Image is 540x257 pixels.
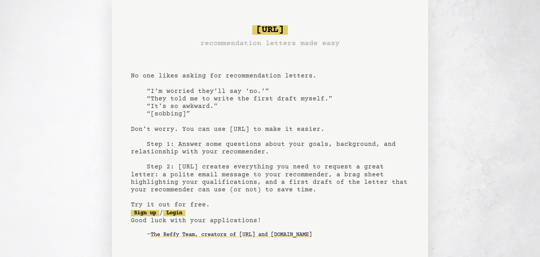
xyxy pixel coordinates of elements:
a: Login [163,210,185,216]
a: Sign up [131,210,159,216]
div: - [147,231,409,239]
span: [URL] [252,25,288,35]
a: The Reffy Team, creators of [URL] and [DOMAIN_NAME] [151,229,312,241]
h3: recommendation letters made easy [200,38,340,49]
pre: No one likes asking for recommendation letters. “I’m worried they’ll say ‘no.’” “They told me to ... [131,22,409,254]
